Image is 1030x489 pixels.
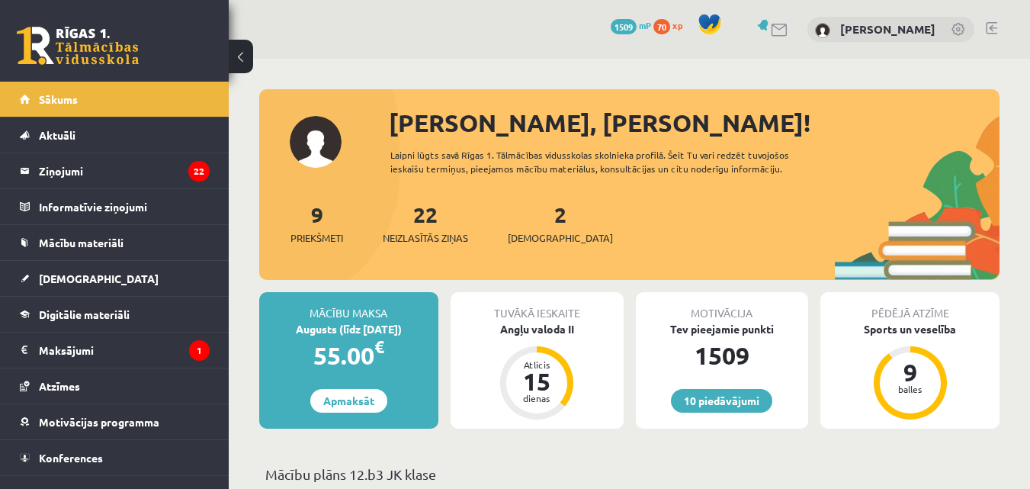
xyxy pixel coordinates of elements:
[820,321,1000,337] div: Sports un veselība
[20,297,210,332] a: Digitālie materiāli
[611,19,651,31] a: 1509 mP
[39,128,75,142] span: Aktuāli
[39,379,80,393] span: Atzīmes
[636,321,809,337] div: Tev pieejamie punkti
[20,333,210,368] a: Maksājumi1
[451,321,624,422] a: Angļu valoda II Atlicis 15 dienas
[389,105,1000,141] div: [PERSON_NAME], [PERSON_NAME]!
[514,369,560,394] div: 15
[390,148,835,175] div: Laipni lūgts savā Rīgas 1. Tālmācības vidusskolas skolnieka profilā. Šeit Tu vari redzēt tuvojošo...
[383,230,468,246] span: Neizlasītās ziņas
[259,321,438,337] div: Augusts (līdz [DATE])
[20,368,210,404] a: Atzīmes
[39,272,159,285] span: [DEMOGRAPHIC_DATA]
[20,440,210,475] a: Konferences
[39,415,159,429] span: Motivācijas programma
[39,189,210,224] legend: Informatīvie ziņojumi
[815,23,830,38] img: Roberta Visocka
[188,161,210,182] i: 22
[39,92,78,106] span: Sākums
[17,27,139,65] a: Rīgas 1. Tālmācības vidusskola
[259,337,438,374] div: 55.00
[514,394,560,403] div: dienas
[636,337,809,374] div: 1509
[265,464,993,484] p: Mācību plāns 12.b3 JK klase
[20,153,210,188] a: Ziņojumi22
[653,19,690,31] a: 70 xp
[39,333,210,368] legend: Maksājumi
[20,117,210,153] a: Aktuāli
[39,451,103,465] span: Konferences
[20,404,210,439] a: Motivācijas programma
[672,19,682,31] span: xp
[20,189,210,224] a: Informatīvie ziņojumi
[20,261,210,296] a: [DEMOGRAPHIC_DATA]
[290,230,343,246] span: Priekšmeti
[887,384,933,394] div: balles
[374,336,384,358] span: €
[653,19,670,34] span: 70
[820,321,1000,422] a: Sports un veselība 9 balles
[840,21,935,37] a: [PERSON_NAME]
[39,307,130,321] span: Digitālie materiāli
[820,292,1000,321] div: Pēdējā atzīme
[671,389,772,413] a: 10 piedāvājumi
[451,292,624,321] div: Tuvākā ieskaite
[189,340,210,361] i: 1
[259,292,438,321] div: Mācību maksa
[20,225,210,260] a: Mācību materiāli
[39,236,124,249] span: Mācību materiāli
[20,82,210,117] a: Sākums
[508,230,613,246] span: [DEMOGRAPHIC_DATA]
[887,360,933,384] div: 9
[451,321,624,337] div: Angļu valoda II
[39,153,210,188] legend: Ziņojumi
[290,201,343,246] a: 9Priekšmeti
[639,19,651,31] span: mP
[508,201,613,246] a: 2[DEMOGRAPHIC_DATA]
[636,292,809,321] div: Motivācija
[383,201,468,246] a: 22Neizlasītās ziņas
[514,360,560,369] div: Atlicis
[310,389,387,413] a: Apmaksāt
[611,19,637,34] span: 1509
